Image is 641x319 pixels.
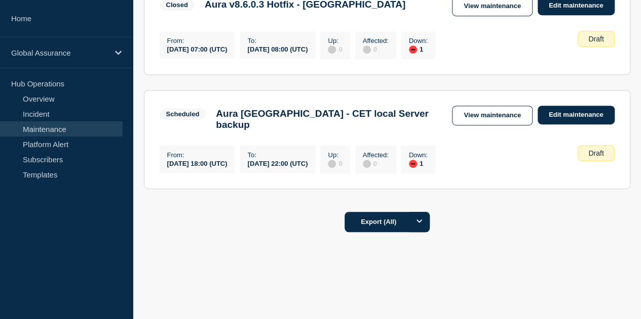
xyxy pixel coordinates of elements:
div: [DATE] 18:00 (UTC) [167,159,228,167]
div: Draft [578,145,614,161]
p: Down : [409,151,428,159]
div: [DATE] 22:00 (UTC) [247,159,308,167]
p: Global Assurance [11,49,108,57]
h3: Aura [GEOGRAPHIC_DATA] - CET local Server backup [216,108,442,130]
div: disabled [363,160,371,168]
p: Up : [328,151,342,159]
div: Draft [578,31,614,47]
div: 0 [328,159,342,168]
div: down [409,160,417,168]
div: 1 [409,44,428,54]
div: [DATE] 08:00 (UTC) [247,44,308,53]
p: To : [247,151,308,159]
div: 1 [409,159,428,168]
p: From : [167,37,228,44]
a: View maintenance [452,106,532,125]
div: disabled [328,160,336,168]
button: Options [409,212,430,232]
div: Closed [166,1,188,9]
button: Export (All) [345,212,430,232]
p: Affected : [363,151,389,159]
p: To : [247,37,308,44]
div: 0 [328,44,342,54]
a: Edit maintenance [538,106,615,124]
div: 0 [363,44,389,54]
p: Affected : [363,37,389,44]
div: [DATE] 07:00 (UTC) [167,44,228,53]
p: From : [167,151,228,159]
p: Down : [409,37,428,44]
div: disabled [328,45,336,54]
div: down [409,45,417,54]
div: Scheduled [166,110,200,118]
p: Up : [328,37,342,44]
div: 0 [363,159,389,168]
div: disabled [363,45,371,54]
